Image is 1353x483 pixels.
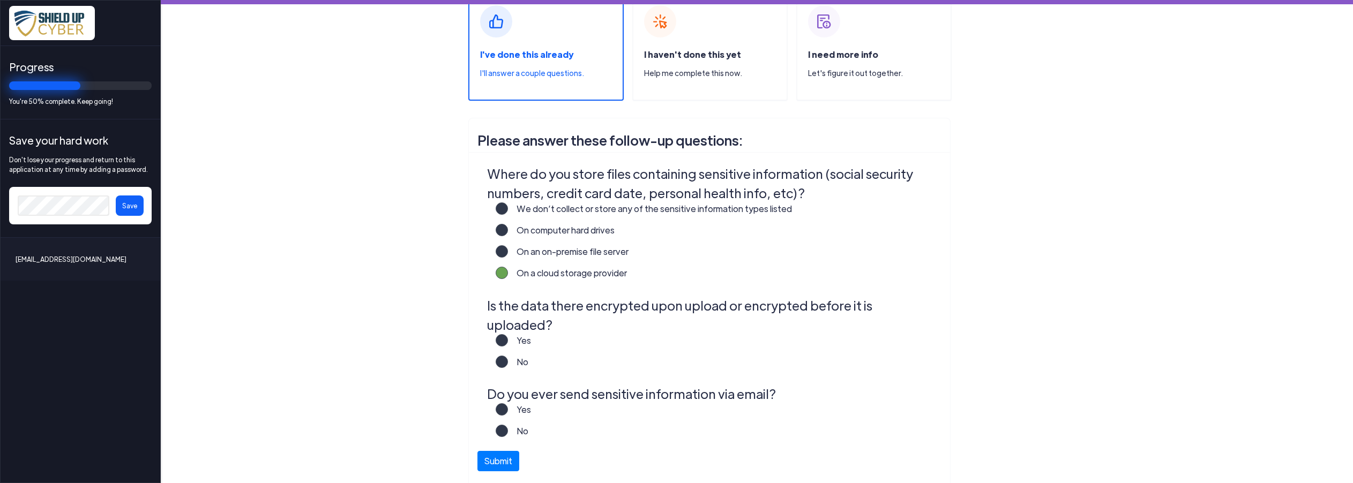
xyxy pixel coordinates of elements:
label: Yes [508,403,531,425]
span: [EMAIL_ADDRESS][DOMAIN_NAME] [16,251,126,268]
p: Let's figure it out together. [808,67,951,79]
span: Don't lose your progress and return to this application at any time by adding a password. [9,155,152,174]
p: Help me complete this now. [644,67,787,79]
p: I'll answer a couple questions. [480,67,623,79]
label: No [508,356,528,377]
legend: Where do you store files containing sensitive information (social security numbers, credit card d... [487,164,936,202]
legend: Do you ever send sensitive information via email? [487,384,936,403]
button: Save [116,195,144,216]
label: No [508,425,528,446]
h3: Please answer these follow-up questions: [477,127,941,154]
legend: Is the data there encrypted upon upload or encrypted before it is uploaded? [487,296,936,334]
label: We don’t collect or store any of the sensitive information types listed [508,202,792,224]
span: You're 50% complete. Keep going! [9,96,152,106]
img: shield-up-not-done.svg [644,5,676,37]
img: shield-up-cannot-complete.svg [808,5,840,37]
span: I haven't done this yet [644,49,741,60]
label: Yes [508,334,531,356]
label: On computer hard drives [508,224,615,245]
img: shield-up-already-done.svg [480,5,512,37]
button: Submit [477,451,519,471]
span: Save your hard work [9,132,152,148]
span: I need more info [808,49,878,60]
label: On a cloud storage provider [508,267,627,288]
span: I've done this already [480,49,573,60]
label: On an on-premise file server [508,245,629,267]
img: x7pemu0IxLxkcbZJZdzx2HwkaHwO9aaLS0XkQIJL.png [9,6,95,40]
span: Progress [9,59,152,75]
iframe: Chat Widget [1175,367,1353,483]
